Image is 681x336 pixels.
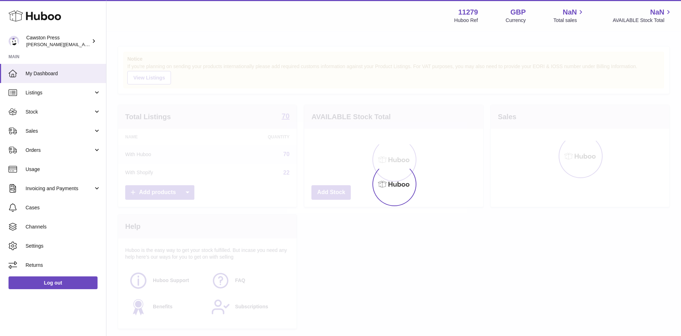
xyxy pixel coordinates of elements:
span: Usage [26,166,101,173]
span: Listings [26,89,93,96]
span: Returns [26,262,101,269]
strong: GBP [510,7,526,17]
a: NaN AVAILABLE Stock Total [613,7,672,24]
span: Orders [26,147,93,154]
a: NaN Total sales [553,7,585,24]
span: Invoicing and Payments [26,185,93,192]
span: Channels [26,224,101,230]
span: AVAILABLE Stock Total [613,17,672,24]
span: NaN [563,7,577,17]
span: Sales [26,128,93,134]
span: Stock [26,109,93,115]
div: Currency [506,17,526,24]
a: Log out [9,276,98,289]
span: [PERSON_NAME][EMAIL_ADDRESS][PERSON_NAME][DOMAIN_NAME] [26,42,180,47]
strong: 11279 [458,7,478,17]
div: Cawston Press [26,34,90,48]
span: Total sales [553,17,585,24]
span: NaN [650,7,664,17]
span: My Dashboard [26,70,101,77]
img: thomas.carson@cawstonpress.com [9,36,19,46]
span: Cases [26,204,101,211]
span: Settings [26,243,101,249]
div: Huboo Ref [454,17,478,24]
